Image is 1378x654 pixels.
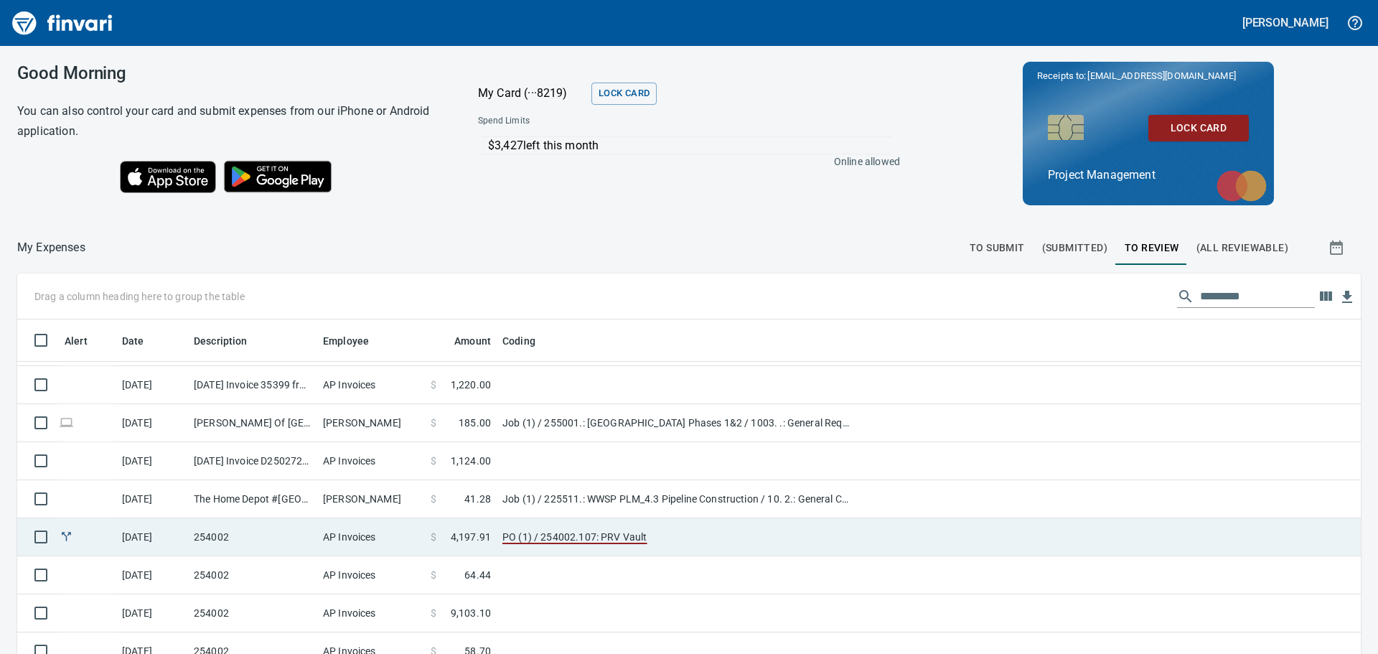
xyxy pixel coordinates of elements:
[116,518,188,556] td: [DATE]
[1048,167,1249,184] p: Project Management
[188,594,317,632] td: 254002
[188,518,317,556] td: 254002
[116,442,188,480] td: [DATE]
[17,63,442,83] h3: Good Morning
[317,594,425,632] td: AP Invoices
[497,518,856,556] td: PO (1) / 254002.107: PRV Vault
[116,594,188,632] td: [DATE]
[431,568,436,582] span: $
[59,418,74,427] span: Online transaction
[1125,239,1179,257] span: To Review
[459,416,491,430] span: 185.00
[9,6,116,40] img: Finvari
[451,454,491,468] span: 1,124.00
[599,85,650,102] span: Lock Card
[188,480,317,518] td: The Home Depot #[GEOGRAPHIC_DATA]
[451,530,491,544] span: 4,197.91
[431,416,436,430] span: $
[323,332,369,350] span: Employee
[65,332,106,350] span: Alert
[1042,239,1107,257] span: (Submitted)
[1037,69,1260,83] p: Receipts to:
[122,332,144,350] span: Date
[317,556,425,594] td: AP Invoices
[478,114,713,129] span: Spend Limits
[1315,230,1361,265] button: Show transactions within a particular date range
[317,404,425,442] td: [PERSON_NAME]
[454,332,491,350] span: Amount
[317,518,425,556] td: AP Invoices
[116,556,188,594] td: [DATE]
[65,332,88,350] span: Alert
[464,492,491,506] span: 41.28
[194,332,266,350] span: Description
[464,568,491,582] span: 64.44
[1315,286,1336,307] button: Choose columns to display
[17,239,85,256] p: My Expenses
[467,154,900,169] p: Online allowed
[431,454,436,468] span: $
[194,332,248,350] span: Description
[431,606,436,620] span: $
[478,85,586,102] p: My Card (···8219)
[451,606,491,620] span: 9,103.10
[431,492,436,506] span: $
[1336,286,1358,308] button: Download table
[431,378,436,392] span: $
[317,366,425,404] td: AP Invoices
[188,404,317,442] td: [PERSON_NAME] Of [GEOGRAPHIC_DATA] [GEOGRAPHIC_DATA]
[431,530,436,544] span: $
[497,404,856,442] td: Job (1) / 255001.: [GEOGRAPHIC_DATA] Phases 1&2 / 1003. .: General Requirements / 5: Other
[436,332,491,350] span: Amount
[188,366,317,404] td: [DATE] Invoice 35399 from Superior Sweeping Inc (1-10990)
[488,137,893,154] p: $3,427 left this month
[1148,115,1249,141] button: Lock Card
[451,378,491,392] span: 1,220.00
[17,239,85,256] nav: breadcrumb
[497,480,856,518] td: Job (1) / 225511.: WWSP PLM_4.3 Pipeline Construction / 10. 2.: General Conditions / 5: Other
[216,153,339,200] img: Get it on Google Play
[17,101,442,141] h6: You can also control your card and submit expenses from our iPhone or Android application.
[188,442,317,480] td: [DATE] Invoice D2502725 from MESA Products Inc (1-22431)
[1160,119,1237,137] span: Lock Card
[317,480,425,518] td: [PERSON_NAME]
[1196,239,1288,257] span: (All Reviewable)
[122,332,163,350] span: Date
[502,332,554,350] span: Coding
[59,532,74,541] span: Split transaction
[116,366,188,404] td: [DATE]
[1086,69,1237,83] span: [EMAIL_ADDRESS][DOMAIN_NAME]
[591,83,657,105] button: Lock Card
[1239,11,1332,34] button: [PERSON_NAME]
[188,556,317,594] td: 254002
[34,289,245,304] p: Drag a column heading here to group the table
[323,332,388,350] span: Employee
[317,442,425,480] td: AP Invoices
[116,480,188,518] td: [DATE]
[120,161,216,193] img: Download on the App Store
[1209,163,1274,209] img: mastercard.svg
[116,404,188,442] td: [DATE]
[970,239,1025,257] span: To Submit
[502,332,535,350] span: Coding
[1242,15,1328,30] h5: [PERSON_NAME]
